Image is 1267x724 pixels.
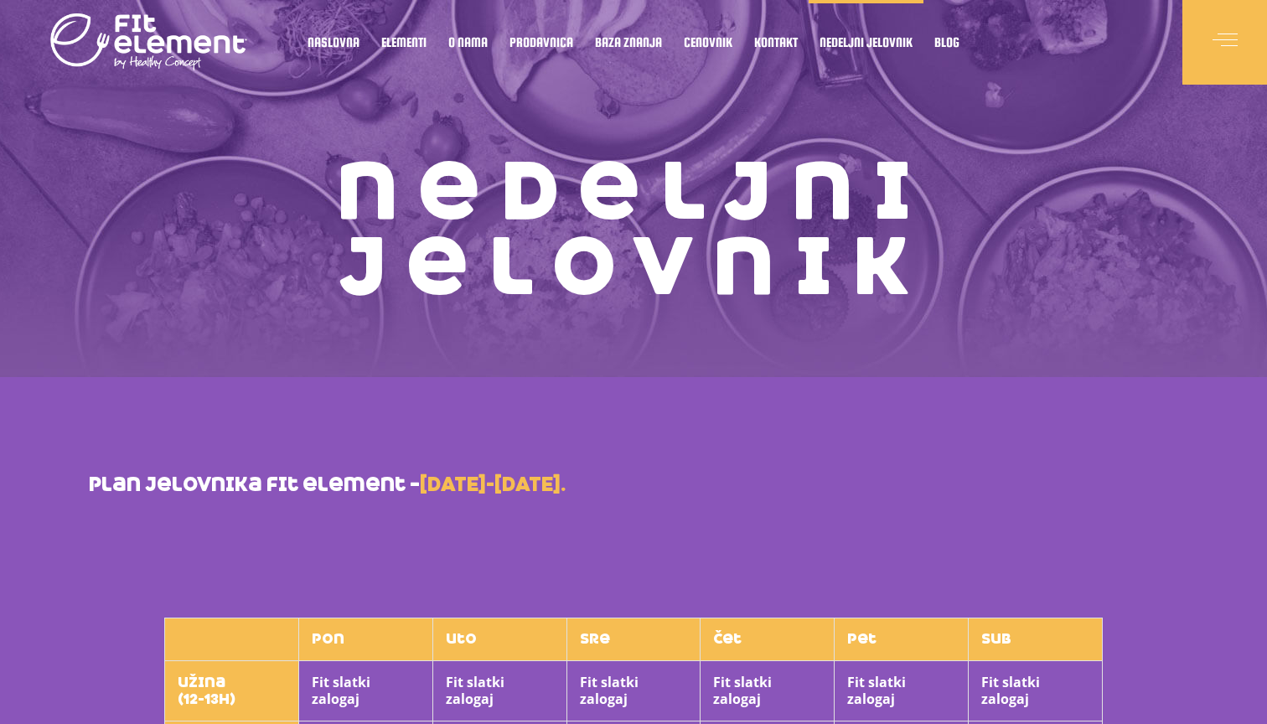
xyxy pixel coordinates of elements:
th: Fit slatki zalogaj [566,661,701,721]
strong: [DATE]-[DATE]. [420,473,566,497]
th: užina (12-13h) [165,661,299,721]
th: uto [432,618,566,661]
span: Elementi [381,38,427,46]
span: Naslovna [308,38,359,46]
h1: Nedeljni jelovnik [89,155,1178,306]
span: O nama [448,38,488,46]
span: Nedeljni jelovnik [820,38,913,46]
th: pet [835,618,969,661]
th: Fit slatki zalogaj [432,661,566,721]
th: Fit slatki zalogaj [701,661,835,721]
p: plan jelovnika fit element – [89,469,1178,500]
th: Fit slatki zalogaj [969,661,1103,721]
span: Prodavnica [509,38,573,46]
th: sre [566,618,701,661]
span: Cenovnik [684,38,732,46]
th: Fit slatki zalogaj [298,661,432,721]
span: Blog [934,38,959,46]
th: sub [969,618,1103,661]
th: pon [298,618,432,661]
th: čet [701,618,835,661]
span: Baza znanja [595,38,662,46]
img: logo light [50,8,247,75]
span: Kontakt [754,38,798,46]
th: Fit slatki zalogaj [835,661,969,721]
